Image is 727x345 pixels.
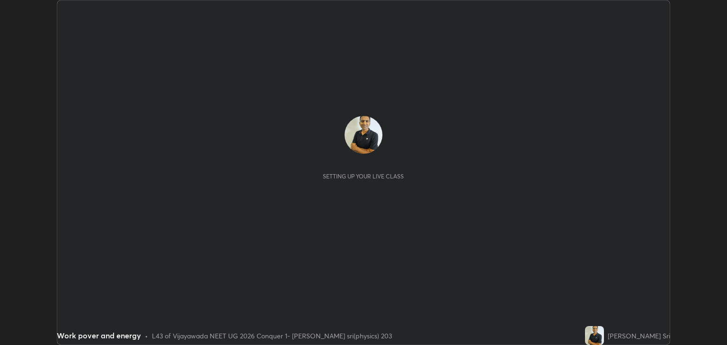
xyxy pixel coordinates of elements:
[608,331,670,341] div: [PERSON_NAME] Sri
[323,173,404,180] div: Setting up your live class
[152,331,392,341] div: L43 of Vijayawada NEET UG 2026 Conquer 1- [PERSON_NAME] sri(physics) 203
[345,116,382,154] img: 8cdf2cbeadb44997afde3c91ced77820.jpg
[145,331,148,341] div: •
[585,326,604,345] img: 8cdf2cbeadb44997afde3c91ced77820.jpg
[57,330,141,341] div: Work pover and energy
